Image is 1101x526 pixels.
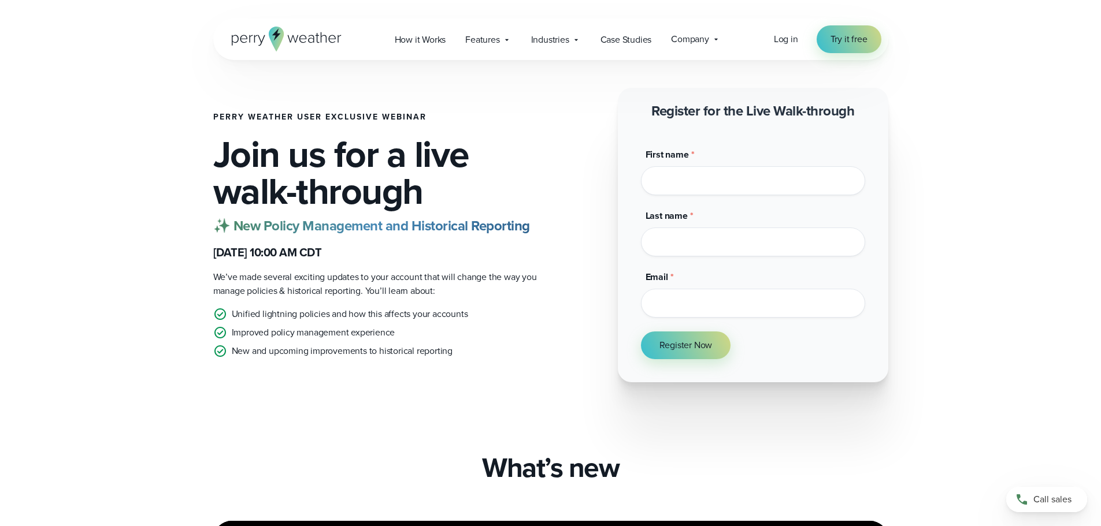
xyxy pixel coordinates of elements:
[774,32,798,46] a: Log in
[232,326,395,340] p: Improved policy management experience
[465,33,499,47] span: Features
[817,25,881,53] a: Try it free
[651,100,854,121] strong: Register for the Live Walk-through
[600,33,652,47] span: Case Studies
[213,270,537,297] span: We’ve made several exciting updates to your account that will change the way you manage policies ...
[1006,487,1087,512] a: Call sales
[659,338,713,352] span: Register Now
[531,33,569,47] span: Industries
[1033,493,1072,506] span: Call sales
[213,244,322,261] strong: [DATE] 10:00 AM CDT
[232,344,453,358] p: New and upcoming improvements to historical reporting
[213,136,542,210] h2: Join us for a live walk-through
[385,28,456,51] a: How it Works
[646,209,688,222] span: Last name
[831,32,868,46] span: Try it free
[671,32,709,46] span: Company
[213,113,542,122] h1: Perry Weather User Exclusive Webinar
[395,33,446,47] span: How it Works
[232,307,468,321] p: Unified lightning policies and how this affects your accounts
[213,215,530,236] strong: ✨ New Policy Management and Historical Reporting
[591,28,662,51] a: Case Studies
[641,331,731,359] button: Register Now
[646,270,668,283] span: Email
[646,148,689,161] span: First name
[482,452,619,484] h2: What’s new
